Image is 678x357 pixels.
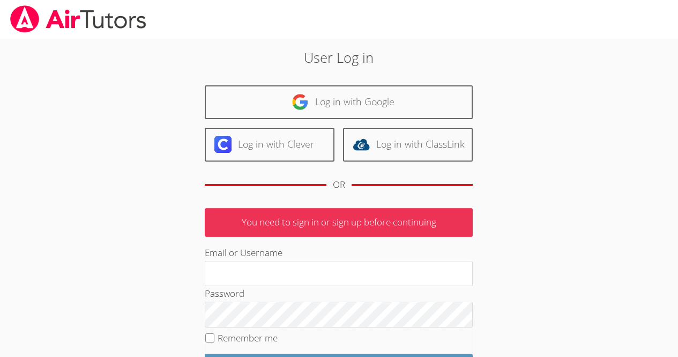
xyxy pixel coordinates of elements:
[156,47,522,68] h2: User Log in
[292,93,309,111] img: google-logo-50288ca7cdecda66e5e0955fdab243c47b7ad437acaf1139b6f446037453330a.svg
[205,208,473,237] p: You need to sign in or sign up before continuing
[9,5,147,33] img: airtutors_banner-c4298cdbf04f3fff15de1276eac7730deb9818008684d7c2e4769d2f7ddbe033.png
[205,85,473,119] a: Log in with Google
[205,246,282,259] label: Email or Username
[218,332,278,344] label: Remember me
[205,128,334,162] a: Log in with Clever
[343,128,473,162] a: Log in with ClassLink
[205,287,244,300] label: Password
[333,177,345,193] div: OR
[353,136,370,153] img: classlink-logo-d6bb404cc1216ec64c9a2012d9dc4662098be43eaf13dc465df04b49fa7ab582.svg
[214,136,232,153] img: clever-logo-6eab21bc6e7a338710f1a6ff85c0baf02591cd810cc4098c63d3a4b26e2feb20.svg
